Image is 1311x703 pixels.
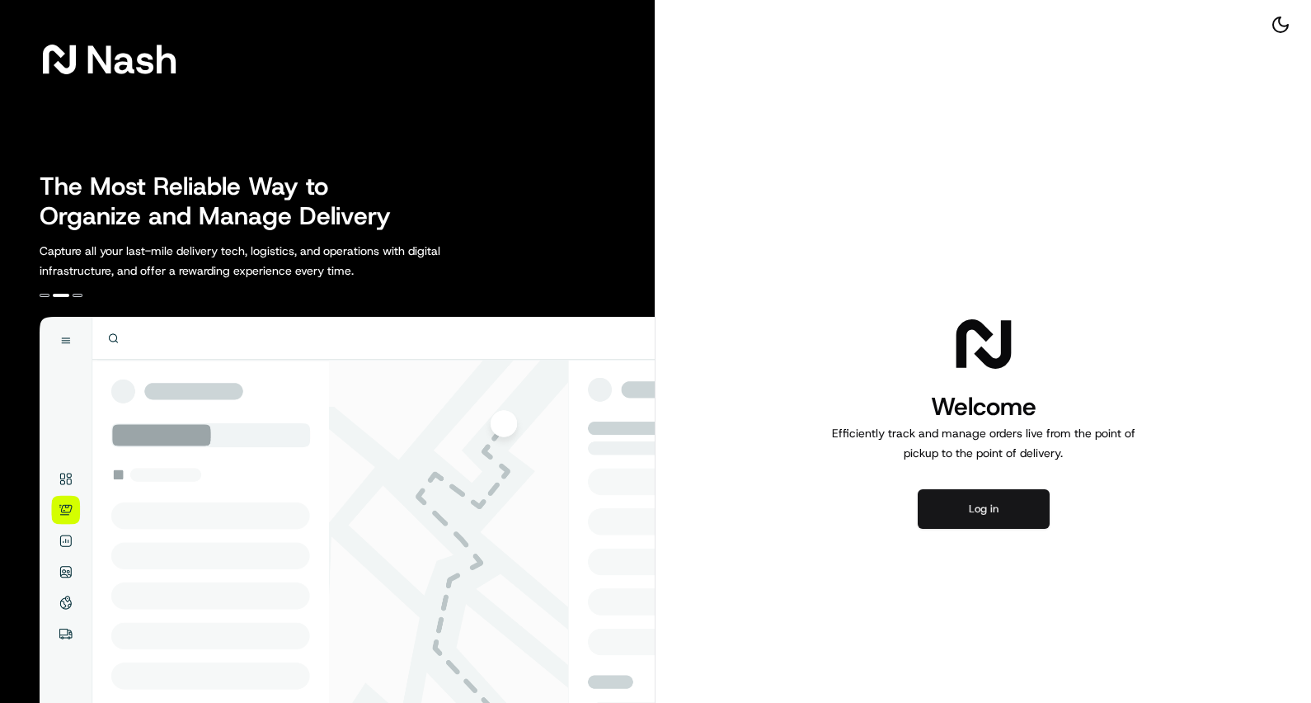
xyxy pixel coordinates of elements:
span: Nash [86,43,177,76]
button: Log in [918,489,1050,529]
h1: Welcome [825,390,1142,423]
p: Capture all your last-mile delivery tech, logistics, and operations with digital infrastructure, ... [40,241,515,281]
h2: The Most Reliable Way to Organize and Manage Delivery [40,172,409,231]
p: Efficiently track and manage orders live from the point of pickup to the point of delivery. [825,423,1142,463]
